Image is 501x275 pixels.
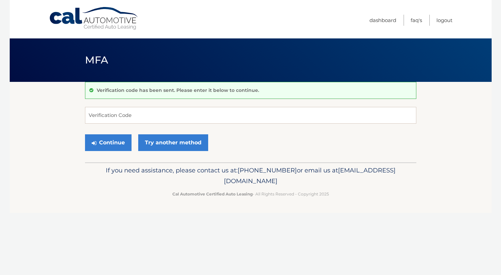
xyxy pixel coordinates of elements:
p: If you need assistance, please contact us at: or email us at [89,165,412,186]
a: Try another method [138,134,208,151]
a: FAQ's [411,15,422,26]
span: MFA [85,54,108,66]
span: [PHONE_NUMBER] [238,166,297,174]
a: Logout [436,15,452,26]
input: Verification Code [85,107,416,124]
p: - All Rights Reserved - Copyright 2025 [89,190,412,197]
span: [EMAIL_ADDRESS][DOMAIN_NAME] [224,166,396,185]
a: Dashboard [369,15,396,26]
button: Continue [85,134,132,151]
p: Verification code has been sent. Please enter it below to continue. [97,87,259,93]
strong: Cal Automotive Certified Auto Leasing [172,191,253,196]
a: Cal Automotive [49,7,139,30]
